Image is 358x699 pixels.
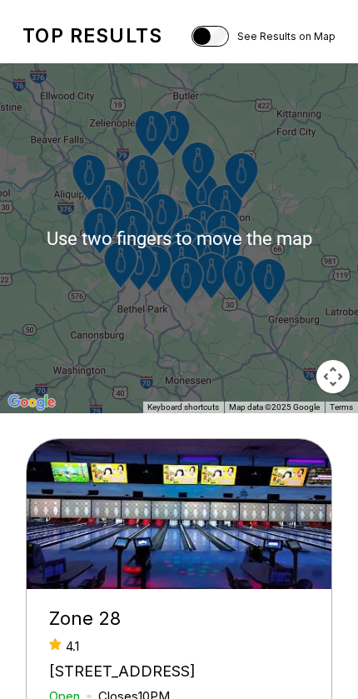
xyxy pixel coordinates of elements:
[214,148,270,207] gmp-advanced-marker: Wildlife Lanes
[161,213,216,272] gmp-advanced-marker: Swissvale Bowl-A-Rama
[229,402,320,412] span: Map data ©2025 Google
[176,201,231,259] gmp-advanced-marker: Sophie's Lanes
[49,662,309,680] div: [STREET_ADDRESS]
[4,392,59,413] a: Open this area in Google Maps (opens a new window)
[93,237,149,296] gmp-advanced-marker: Sports Haven Bowl
[237,30,336,42] span: See Results on Map
[49,607,309,630] div: Zone 28
[316,360,350,393] button: Map camera controls
[241,254,297,312] gmp-advanced-marker: Bowl-A-Rena Bowling Lanes
[127,238,182,297] gmp-advanced-marker: Princess Lanes Bowling Center
[49,638,309,654] div: 4.1
[159,253,215,312] gmp-advanced-marker: Glassport Lanes
[191,26,229,47] input: See Results on Map
[196,206,251,264] gmp-advanced-marker: Miracle Lanes
[4,392,59,413] img: Google
[22,24,162,47] div: Top results
[158,227,214,285] gmp-advanced-marker: Coral Lanes & Lounge
[154,237,210,295] gmp-advanced-marker: Spins Bowl Pittsburgh
[127,242,183,300] gmp-advanced-marker: Legacy Lanes
[330,402,353,412] a: Terms (opens in new tab)
[196,222,252,281] gmp-advanced-marker: Lokay Lanes
[115,150,171,208] gmp-advanced-marker: Perry Park Lanes
[184,248,240,307] gmp-advanced-marker: White Oak Bowl Inc
[112,240,167,298] gmp-advanced-marker: AMF Mt. Lebanon Lanes
[171,137,226,196] gmp-advanced-marker: Deer Lakes Bowl
[180,229,236,287] gmp-advanced-marker: North Versailles Bowling Centre
[147,402,219,413] button: Keyboard shortcuts
[62,150,117,208] gmp-advanced-marker: Fair Oaks Bowling Lanes
[124,106,180,164] gmp-advanced-marker: Mars Lanes
[212,251,268,309] gmp-advanced-marker: Norwin Bowl
[27,439,333,589] img: Zone 28
[72,203,128,262] gmp-advanced-marker: Main Event Pittsburgh
[105,206,161,264] gmp-advanced-marker: Crafton Ingram Lanes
